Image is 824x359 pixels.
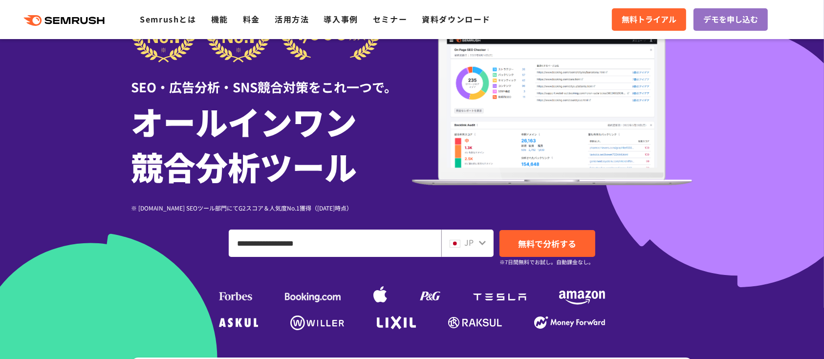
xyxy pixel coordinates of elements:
[499,230,595,257] a: 無料で分析する
[131,63,412,96] div: SEO・広告分析・SNS競合対策をこれ一つで。
[229,230,441,256] input: ドメイン、キーワードまたはURLを入力してください
[612,8,686,31] a: 無料トライアル
[243,13,260,25] a: 料金
[373,13,407,25] a: セミナー
[499,257,594,267] small: ※7日間無料でお試し。自動課金なし。
[622,13,676,26] span: 無料トライアル
[703,13,758,26] span: デモを申し込む
[131,99,412,189] h1: オールインワン 競合分析ツール
[422,13,491,25] a: 資料ダウンロード
[140,13,196,25] a: Semrushとは
[694,8,768,31] a: デモを申し込む
[324,13,358,25] a: 導入事例
[131,203,412,212] div: ※ [DOMAIN_NAME] SEOツール部門にてG2スコア＆人気度No.1獲得（[DATE]時点）
[464,236,474,248] span: JP
[211,13,228,25] a: 機能
[518,237,576,250] span: 無料で分析する
[275,13,309,25] a: 活用方法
